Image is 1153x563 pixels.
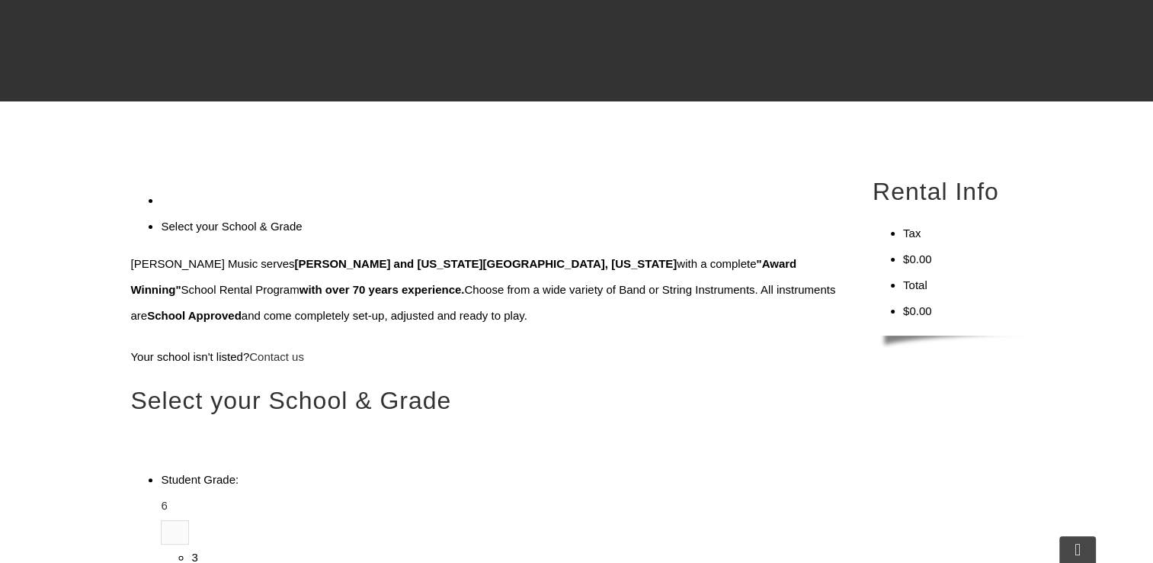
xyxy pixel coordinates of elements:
[249,350,304,363] a: Contact us
[161,499,167,512] span: 6
[299,283,465,296] strong: with over 70 years experience.
[161,473,239,486] label: Student Grade:
[903,272,1023,298] li: Total
[130,257,796,296] strong: "Award Winning"
[130,385,837,417] h2: Select your School & Grade
[147,309,242,322] strong: School Approved
[903,220,1023,246] li: Tax
[295,257,677,270] strong: [PERSON_NAME] and [US_STATE][GEOGRAPHIC_DATA], [US_STATE]
[130,344,837,370] p: Your school isn't listed?
[873,336,1023,349] img: sidebar-footer.png
[130,251,837,329] p: [PERSON_NAME] Music serves with a complete School Rental Program Choose from a wide variety of Ba...
[903,246,1023,272] li: $0.00
[903,298,1023,324] li: $0.00
[161,214,837,240] li: Select your School & Grade
[873,176,1023,208] h2: Rental Info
